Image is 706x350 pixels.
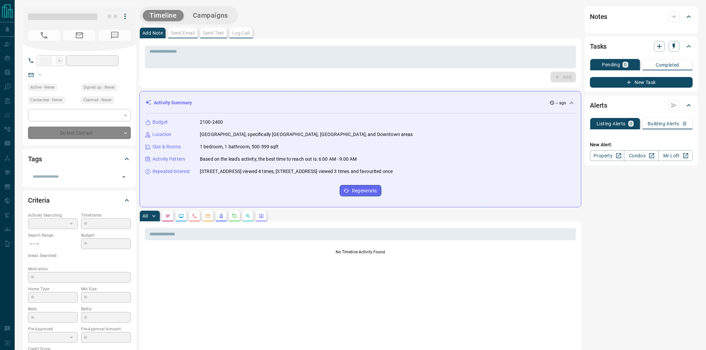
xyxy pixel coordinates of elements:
p: Activity Pattern [152,156,185,163]
p: 0 [630,121,632,126]
p: Listing Alerts [597,121,626,126]
p: New Alert: [590,141,693,148]
p: 0 [683,121,686,126]
div: Alerts [590,97,693,113]
p: Baths: [81,306,131,312]
p: Budget: [81,232,131,238]
a: Mr.Loft [658,150,693,161]
a: Condos [624,150,658,161]
span: No Number [99,30,131,41]
p: Home Type: [28,286,78,292]
svg: Emails [205,213,211,219]
p: Actively Searching: [28,212,78,218]
p: Pre-Approval Amount: [81,326,131,332]
svg: Requests [232,213,237,219]
p: All [142,214,148,218]
span: Active - Never [30,84,55,91]
button: Open [119,172,128,182]
p: 2100-2400 [200,119,223,126]
p: Motivation: [28,266,131,272]
p: Size & Rooms [152,143,181,150]
svg: Lead Browsing Activity [179,213,184,219]
span: No Email [63,30,95,41]
div: Criteria [28,192,131,208]
h2: Alerts [590,100,607,111]
a: -- [39,72,41,77]
div: Activity Summary-- ago [145,97,576,109]
h2: Criteria [28,195,50,206]
h2: Tasks [590,41,607,52]
p: Min Size: [81,286,131,292]
p: Activity Summary [154,99,192,106]
p: Based on the lead's activity, the best time to reach out is: 6:00 AM - 9:00 AM [200,156,357,163]
p: Search Range: [28,232,78,238]
p: Location [152,131,171,138]
span: Contacted - Never [30,97,62,103]
p: Add Note [142,31,163,35]
h2: Tags [28,154,42,164]
p: 0 [624,62,627,67]
p: Pre-Approved: [28,326,78,332]
span: Signed up - Never [83,84,115,91]
p: Timeframe: [81,212,131,218]
div: Do Not Contact [28,127,131,139]
button: Regenerate [340,185,381,196]
svg: Opportunities [245,213,251,219]
svg: Agent Actions [259,213,264,219]
button: New Task [590,77,693,88]
svg: Calls [192,213,197,219]
p: Completed [656,63,679,67]
p: Beds: [28,306,78,312]
a: Property [590,150,624,161]
div: Notes [590,9,693,25]
svg: Listing Alerts [219,213,224,219]
button: Timeline [143,10,184,21]
svg: Notes [165,213,170,219]
span: Claimed - Never [83,97,112,103]
p: Pending [602,62,620,67]
div: Tasks [590,38,693,54]
div: Tags [28,151,131,167]
span: No Number [28,30,60,41]
h2: Notes [590,11,607,22]
p: -- - -- [28,238,78,249]
button: Campaigns [186,10,235,21]
p: [GEOGRAPHIC_DATA], specifically [GEOGRAPHIC_DATA], [GEOGRAPHIC_DATA], and Downtown areas [200,131,413,138]
p: Areas Searched: [28,253,131,259]
p: [STREET_ADDRESS] viewed 4 times, [STREET_ADDRESS] viewed 3 times and favourited once [200,168,393,175]
p: -- ago [556,100,566,106]
p: 1 bedroom, 1 bathroom, 500-599 sqft [200,143,279,150]
p: Budget [152,119,168,126]
p: Repeated Interest [152,168,190,175]
p: Building Alerts [648,121,679,126]
p: No Timeline Activity Found [145,249,576,255]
